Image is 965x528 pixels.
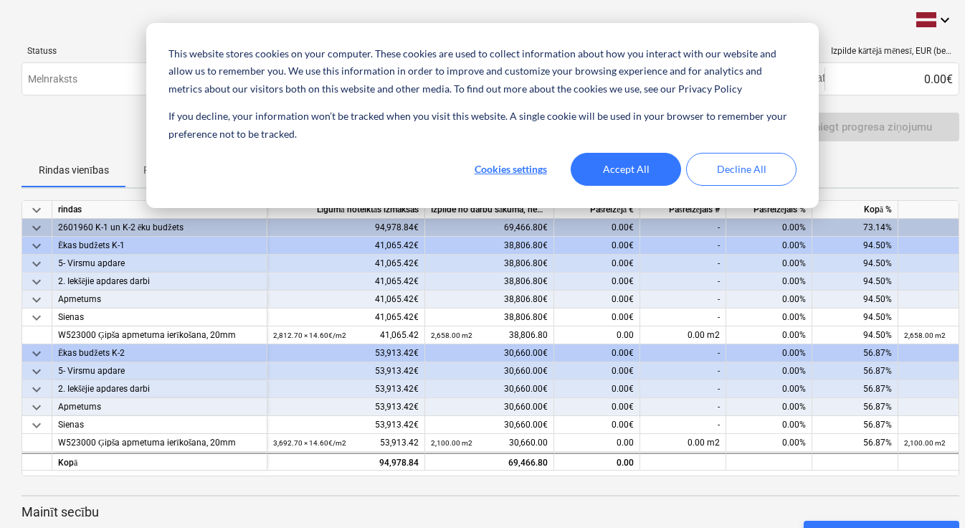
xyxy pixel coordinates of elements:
div: 0.00% [726,326,812,344]
div: Kopā % [812,201,898,219]
div: 0.00% [726,308,812,326]
div: Pašreizējais % [726,201,812,219]
div: 0.00€ [554,416,640,434]
div: 41,065.42 [273,326,419,344]
div: 0.00€ [554,255,640,273]
div: 30,660.00€ [425,416,554,434]
div: 56.87% [812,362,898,380]
div: 0.00 m2 [640,326,726,344]
button: Accept All [571,153,681,186]
div: 56.87% [812,416,898,434]
div: - [640,237,726,255]
div: 53,913.42€ [267,380,425,398]
span: keyboard_arrow_down [28,345,45,362]
div: W523000 Ģipša apmetuma ierīkošana, 20mm [58,434,261,452]
div: 0.00€ [554,344,640,362]
div: 0.00% [726,273,812,291]
div: 30,660.00 [431,434,548,452]
div: 5- Virsmu apdare [58,362,261,380]
div: 56.87% [812,380,898,398]
div: 0.00% [726,291,812,308]
button: Cookies settings [455,153,566,186]
div: 94.50% [812,291,898,308]
div: Statuss [27,46,150,56]
span: keyboard_arrow_down [28,291,45,308]
div: - [640,255,726,273]
span: keyboard_arrow_down [28,255,45,273]
div: - [640,398,726,416]
div: 5- Virsmu apdare [58,255,261,273]
div: 94.50% [812,237,898,255]
div: 0.00% [726,344,812,362]
div: 0.00% [726,380,812,398]
div: 0.00 m2 [640,434,726,452]
div: 69,466.80 [431,454,548,472]
p: Melnraksts [28,72,77,87]
div: 38,806.80 [431,326,548,344]
small: 2,100.00 m2 [904,439,946,447]
div: 30,660.00€ [425,362,554,380]
div: 2601960 K-1 un K-2 ēku budžets [58,219,261,237]
div: 2. Iekšējie apdares darbi [58,273,261,291]
span: keyboard_arrow_down [28,202,45,219]
div: 73.14% [812,219,898,237]
span: keyboard_arrow_down [28,363,45,380]
span: keyboard_arrow_down [28,220,45,237]
div: Apmetums [58,291,261,308]
div: 0.00% [726,237,812,255]
div: 38,806.80€ [425,273,554,291]
div: 53,913.42€ [267,416,425,434]
p: Pielikumi [143,163,183,178]
small: 3,692.70 × 14.60€ / m2 [273,439,346,447]
small: 2,658.00 m2 [431,331,472,339]
div: 30,660.00€ [425,380,554,398]
p: Rindas vienības [39,163,109,178]
div: 0.00% [726,255,812,273]
div: 0.00 [554,434,640,452]
div: 53,913.42 [273,434,419,452]
div: Sienas [58,416,261,434]
div: 0.00% [726,398,812,416]
div: 0.00€ [554,237,640,255]
div: 38,806.80€ [425,255,554,273]
div: 0.00€ [554,291,640,308]
div: 0.00 [554,453,640,471]
p: This website stores cookies on your computer. These cookies are used to collect information about... [168,45,797,98]
p: If you decline, your information won’t be tracked when you visit this website. A single cookie wi... [168,108,797,143]
div: 56.87% [812,434,898,452]
div: - [640,380,726,398]
span: keyboard_arrow_down [28,309,45,326]
span: keyboard_arrow_down [28,417,45,434]
div: 38,806.80€ [425,291,554,308]
span: keyboard_arrow_down [28,273,45,291]
span: keyboard_arrow_down [28,381,45,398]
div: Apmetums [58,398,261,416]
div: 41,065.42€ [267,255,425,273]
div: Kopā [52,453,267,471]
div: 0.00% [726,219,812,237]
div: W523000 Ģipša apmetuma ierīkošana, 20mm [58,326,261,344]
div: - [640,362,726,380]
div: 0.00% [726,434,812,452]
div: 0.00% [726,416,812,434]
span: keyboard_arrow_down [28,399,45,416]
span: keyboard_arrow_down [28,237,45,255]
div: 94,978.84€ [267,219,425,237]
div: 53,913.42€ [267,362,425,380]
div: Ēkas budžets K-2 [58,344,261,362]
div: Cookie banner [146,23,819,208]
div: 0.00€ [554,380,640,398]
div: Izpilde kārtējā mēnesī, EUR (bez PVN) [831,46,954,57]
div: 56.87% [812,344,898,362]
div: 94.50% [812,308,898,326]
p: Mainīt secību [22,504,959,521]
div: 38,806.80€ [425,237,554,255]
div: 94.50% [812,326,898,344]
div: 94.50% [812,273,898,291]
div: Izpilde no darbu sākuma, neskaitot kārtējā mēneša izpildi [425,201,554,219]
div: - [640,308,726,326]
div: 0.00€ [554,219,640,237]
div: Pašreizējais # [640,201,726,219]
div: - [640,291,726,308]
div: - [640,273,726,291]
